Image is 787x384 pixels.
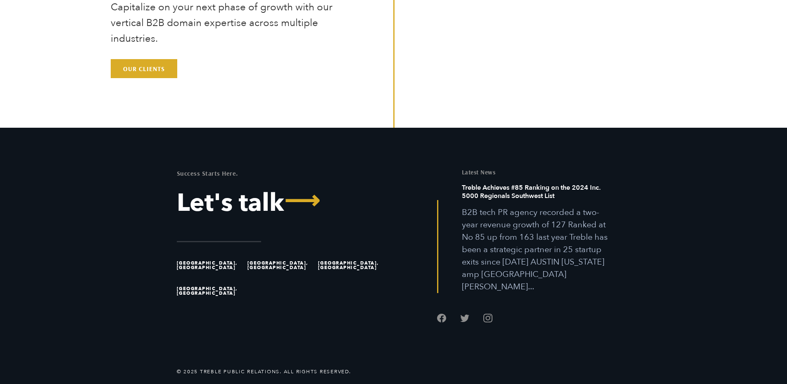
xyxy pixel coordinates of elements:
[462,184,611,206] h6: Treble Achieves #85 Ranking on the 2024 Inc. 5000 Regionals Southwest List
[460,314,469,323] a: Follow us on Twitter
[437,314,446,323] a: Follow us on Facebook
[111,59,177,78] a: Our Clients
[177,253,244,278] li: [GEOGRAPHIC_DATA], [GEOGRAPHIC_DATA]
[247,253,314,278] li: [GEOGRAPHIC_DATA], [GEOGRAPHIC_DATA]
[177,169,238,177] mark: Success Starts Here.
[284,188,320,213] span: ⟶
[483,314,492,323] a: Follow us on Instagram
[462,169,611,175] h5: Latest News
[318,253,385,278] li: [GEOGRAPHIC_DATA], [GEOGRAPHIC_DATA]
[462,206,611,293] p: B2B tech PR agency recorded a two-year revenue growth of 127 Ranked at No 85 up from 163 last yea...
[462,184,611,293] a: Read this article
[177,191,388,215] a: Let's Talk
[177,368,351,375] li: © 2025 Treble Public Relations. All Rights Reserved.
[177,278,244,304] li: [GEOGRAPHIC_DATA], [GEOGRAPHIC_DATA]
